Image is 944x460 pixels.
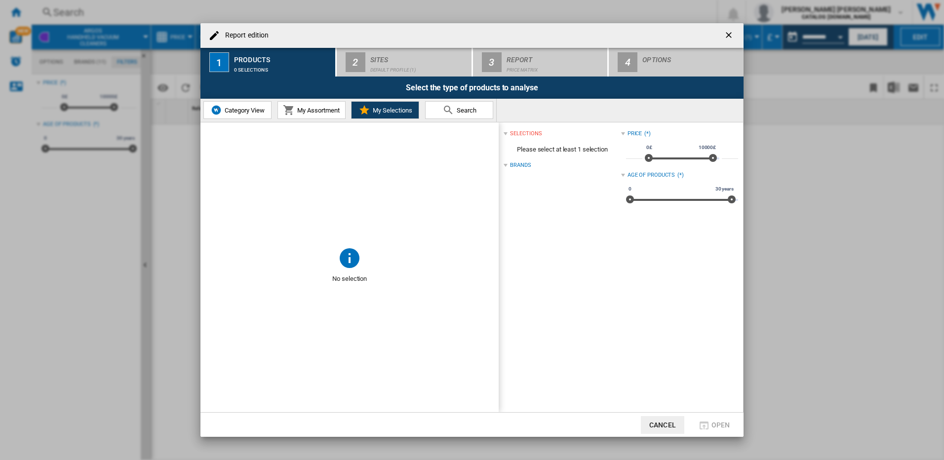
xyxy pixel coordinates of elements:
[645,144,654,152] span: 0£
[724,30,736,42] ng-md-icon: getI18NText('BUTTONS.CLOSE_DIALOG')
[200,77,744,99] div: Select the type of products to analyse
[482,52,502,72] div: 3
[510,161,531,169] div: Brands
[234,52,331,62] div: Products
[222,107,265,114] span: Category View
[692,416,736,434] button: Open
[337,48,472,77] button: 2 Sites Default profile (1)
[346,52,365,72] div: 2
[628,171,675,179] div: Age of products
[370,52,468,62] div: Sites
[425,101,493,119] button: Search
[504,140,621,159] span: Please select at least 1 selection
[618,52,637,72] div: 4
[277,101,346,119] button: My Assortment
[697,144,717,152] span: 10000£
[203,101,272,119] button: Category View
[234,62,331,73] div: 0 selections
[454,107,476,114] span: Search
[711,421,730,429] span: Open
[210,104,222,116] img: wiser-icon-blue.png
[370,62,468,73] div: Default profile (1)
[200,269,499,288] span: No selection
[720,26,740,45] button: getI18NText('BUTTONS.CLOSE_DIALOG')
[714,185,735,193] span: 30 years
[609,48,744,77] button: 4 Options
[641,416,684,434] button: Cancel
[627,185,633,193] span: 0
[510,130,542,138] div: selections
[628,130,642,138] div: Price
[642,52,740,62] div: Options
[473,48,609,77] button: 3 Report Price Matrix
[209,52,229,72] div: 1
[200,48,336,77] button: 1 Products 0 selections
[507,52,604,62] div: Report
[351,101,419,119] button: My Selections
[295,107,340,114] span: My Assortment
[507,62,604,73] div: Price Matrix
[220,31,269,40] h4: Report edition
[370,107,412,114] span: My Selections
